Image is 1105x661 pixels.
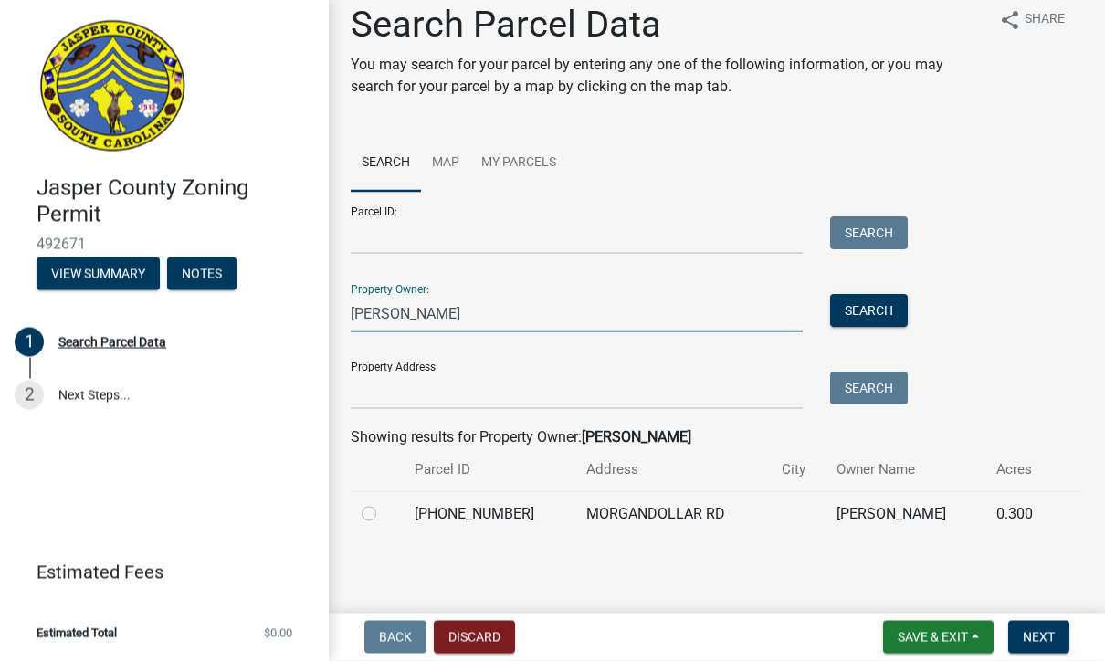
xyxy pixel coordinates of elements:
button: Discard [434,621,515,654]
button: Search [830,217,908,250]
a: Search [351,134,421,193]
button: View Summary [37,257,160,290]
button: Search [830,295,908,328]
div: 1 [15,328,44,357]
img: Jasper County, South Carolina [37,19,189,156]
th: City [771,448,826,491]
div: 2 [15,381,44,410]
th: Parcel ID [404,448,575,491]
td: [PHONE_NUMBER] [404,491,575,536]
button: shareShare [984,3,1079,38]
span: Next [1023,630,1055,645]
td: 0.300 [985,491,1057,536]
span: Back [379,630,412,645]
strong: [PERSON_NAME] [582,428,691,446]
wm-modal-confirm: Notes [167,268,237,282]
button: Next [1008,621,1069,654]
h1: Search Parcel Data [351,3,984,47]
span: $0.00 [264,627,292,639]
span: Share [1025,10,1065,32]
span: Estimated Total [37,627,117,639]
span: 492671 [37,236,292,253]
h4: Jasper County Zoning Permit [37,175,314,228]
a: Map [421,134,470,193]
div: Showing results for Property Owner: [351,426,1083,448]
td: MORGANDOLLAR RD [575,491,771,536]
button: Notes [167,257,237,290]
span: Save & Exit [898,630,968,645]
th: Acres [985,448,1057,491]
button: Back [364,621,426,654]
p: You may search for your parcel by entering any one of the following information, or you may searc... [351,54,984,98]
button: Search [830,372,908,405]
button: Save & Exit [883,621,994,654]
a: My Parcels [470,134,567,193]
wm-modal-confirm: Summary [37,268,160,282]
a: Estimated Fees [15,554,300,591]
td: [PERSON_NAME] [826,491,985,536]
th: Address [575,448,771,491]
div: Search Parcel Data [58,336,166,349]
th: Owner Name [826,448,985,491]
i: share [999,10,1021,32]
